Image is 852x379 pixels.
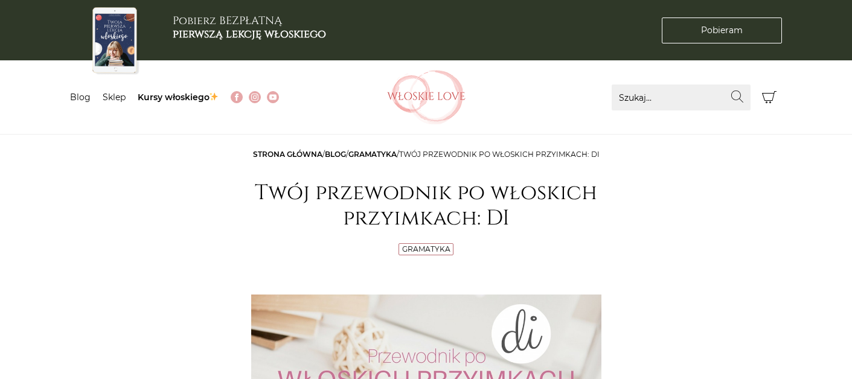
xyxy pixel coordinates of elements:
h3: Pobierz BEZPŁATNĄ [173,14,326,40]
a: Blog [70,92,91,103]
a: Blog [325,150,346,159]
h1: Twój przewodnik po włoskich przyimkach: DI [251,180,601,231]
a: Kursy włoskiego [138,92,219,103]
button: Koszyk [757,84,783,110]
a: Strona główna [253,150,322,159]
a: Gramatyka [348,150,397,159]
span: Pobieram [701,24,743,37]
a: Pobieram [662,18,782,43]
input: Szukaj... [612,84,751,110]
span: Twój przewodnik po włoskich przyimkach: DI [399,150,600,159]
a: Gramatyka [402,244,450,253]
span: / / / [253,150,600,159]
a: Sklep [103,92,126,103]
img: ✨ [210,92,218,101]
b: pierwszą lekcję włoskiego [173,27,326,42]
img: Włoskielove [387,70,466,124]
